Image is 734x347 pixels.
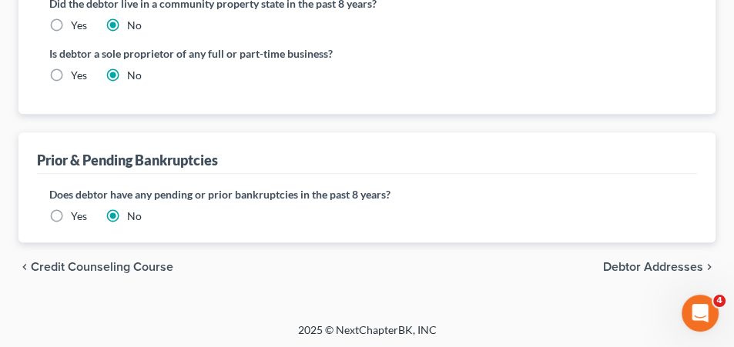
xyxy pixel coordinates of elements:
[18,261,31,273] i: chevron_left
[713,295,726,307] span: 4
[71,18,87,33] label: Yes
[603,261,716,273] button: Debtor Addresses chevron_right
[127,209,142,224] label: No
[18,261,173,273] button: chevron_left Credit Counseling Course
[127,18,142,33] label: No
[31,261,173,273] span: Credit Counseling Course
[603,261,703,273] span: Debtor Addresses
[71,209,87,224] label: Yes
[71,68,87,83] label: Yes
[682,295,719,332] iframe: Intercom live chat
[49,45,360,62] label: Is debtor a sole proprietor of any full or part-time business?
[703,261,716,273] i: chevron_right
[127,68,142,83] label: No
[37,151,218,169] div: Prior & Pending Bankruptcies
[49,186,685,202] label: Does debtor have any pending or prior bankruptcies in the past 8 years?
